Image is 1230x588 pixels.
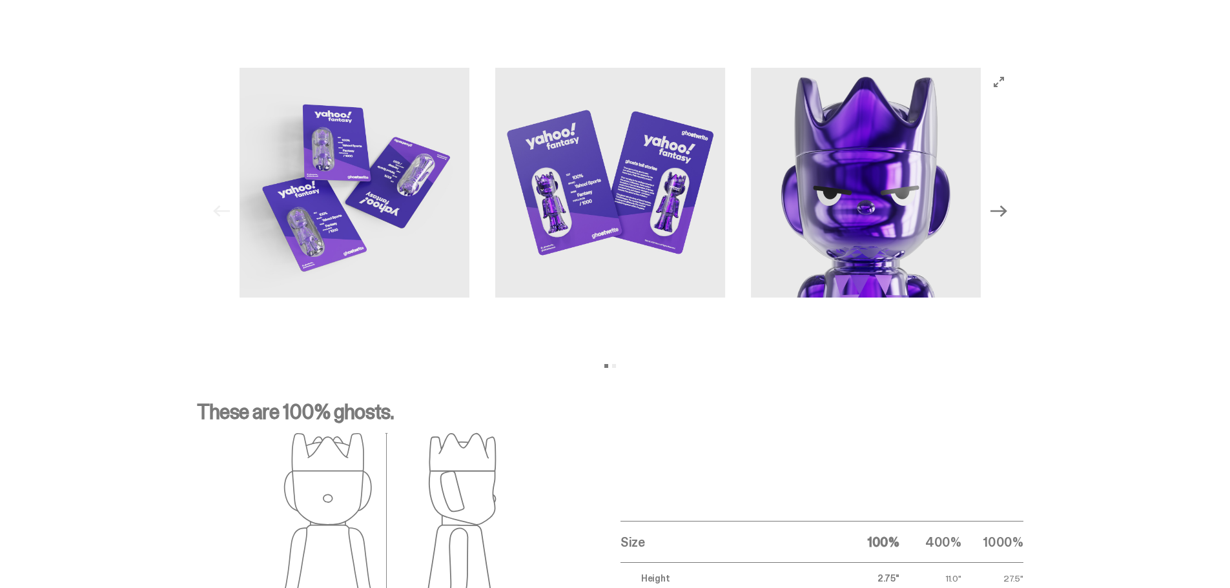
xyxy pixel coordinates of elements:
img: Yahoo-MG-3.png [751,68,981,298]
th: 100% [837,522,899,563]
button: Next [985,197,1013,225]
p: These are 100% ghosts. [197,401,1023,432]
th: Size [620,522,837,563]
button: View slide 1 [604,364,608,368]
img: Yahoo-MG-2.png [495,68,725,298]
th: 400% [899,522,961,563]
img: Yahoo-MG-1.png [240,68,469,298]
th: 1000% [961,522,1023,563]
button: View slide 2 [612,364,616,368]
button: View full-screen [991,74,1007,90]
